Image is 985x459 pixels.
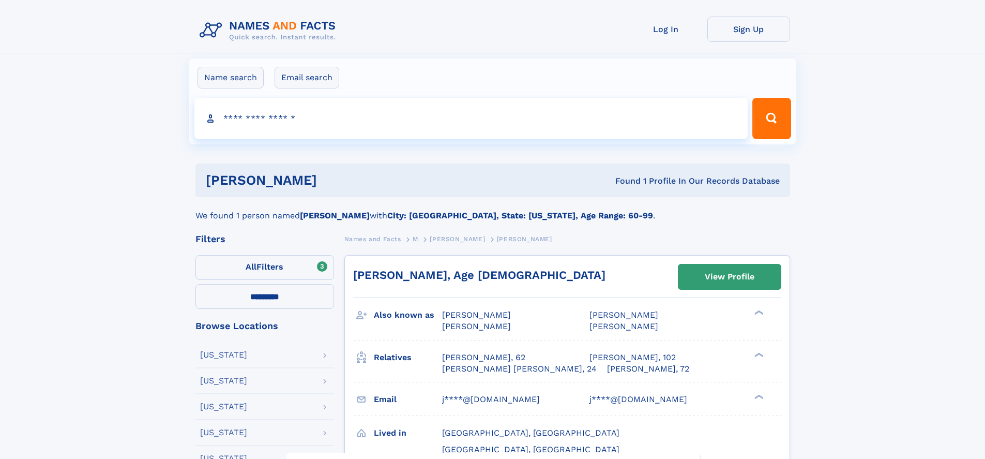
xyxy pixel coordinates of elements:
[353,269,605,282] a: [PERSON_NAME], Age [DEMOGRAPHIC_DATA]
[194,98,748,139] input: search input
[589,321,658,331] span: [PERSON_NAME]
[442,321,511,331] span: [PERSON_NAME]
[752,351,764,358] div: ❯
[625,17,707,42] a: Log In
[752,98,791,139] button: Search Button
[705,265,754,289] div: View Profile
[466,175,780,187] div: Found 1 Profile In Our Records Database
[246,262,256,272] span: All
[200,351,247,359] div: [US_STATE]
[387,211,653,220] b: City: [GEOGRAPHIC_DATA], State: [US_STATE], Age Range: 60-99
[206,174,466,187] h1: [PERSON_NAME]
[589,352,676,363] a: [PERSON_NAME], 102
[607,363,689,375] a: [PERSON_NAME], 72
[442,428,619,438] span: [GEOGRAPHIC_DATA], [GEOGRAPHIC_DATA]
[344,232,401,245] a: Names and Facts
[442,445,619,454] span: [GEOGRAPHIC_DATA], [GEOGRAPHIC_DATA]
[752,393,764,400] div: ❯
[200,377,247,385] div: [US_STATE]
[195,234,334,244] div: Filters
[195,17,344,45] img: Logo Names and Facts
[275,67,339,88] label: Email search
[430,232,485,245] a: [PERSON_NAME]
[374,424,442,442] h3: Lived in
[300,211,370,220] b: [PERSON_NAME]
[200,428,247,437] div: [US_STATE]
[497,235,552,243] span: [PERSON_NAME]
[413,235,418,243] span: M
[200,403,247,411] div: [US_STATE]
[198,67,264,88] label: Name search
[195,197,790,222] div: We found 1 person named with .
[430,235,485,243] span: [PERSON_NAME]
[413,232,418,245] a: M
[195,255,334,280] label: Filters
[752,309,764,316] div: ❯
[442,352,525,363] a: [PERSON_NAME], 62
[374,349,442,366] h3: Relatives
[374,306,442,324] h3: Also known as
[589,310,658,320] span: [PERSON_NAME]
[374,391,442,408] h3: Email
[678,264,781,289] a: View Profile
[442,310,511,320] span: [PERSON_NAME]
[442,363,597,375] a: [PERSON_NAME] [PERSON_NAME], 24
[707,17,790,42] a: Sign Up
[195,321,334,331] div: Browse Locations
